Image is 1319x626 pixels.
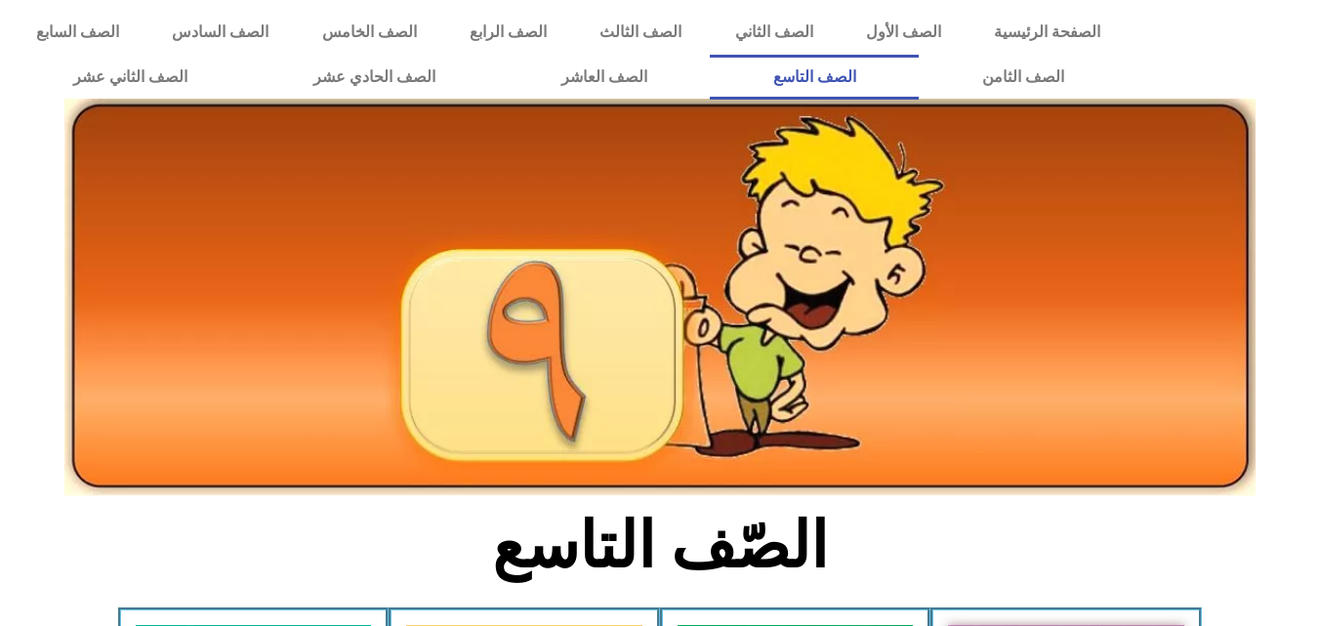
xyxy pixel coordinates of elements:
[498,55,710,100] a: الصف العاشر
[10,10,145,55] a: الصف السابع
[710,55,919,100] a: الصف التاسع
[573,10,708,55] a: الصف الثالث
[10,55,250,100] a: الصف الثاني عشر
[337,508,982,584] h2: الصّف التاسع
[145,10,295,55] a: الصف السادس
[296,10,443,55] a: الصف الخامس
[968,10,1127,55] a: الصفحة الرئيسية
[443,10,573,55] a: الصف الرابع
[709,10,840,55] a: الصف الثاني
[919,55,1127,100] a: الصف الثامن
[840,10,968,55] a: الصف الأول
[250,55,498,100] a: الصف الحادي عشر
